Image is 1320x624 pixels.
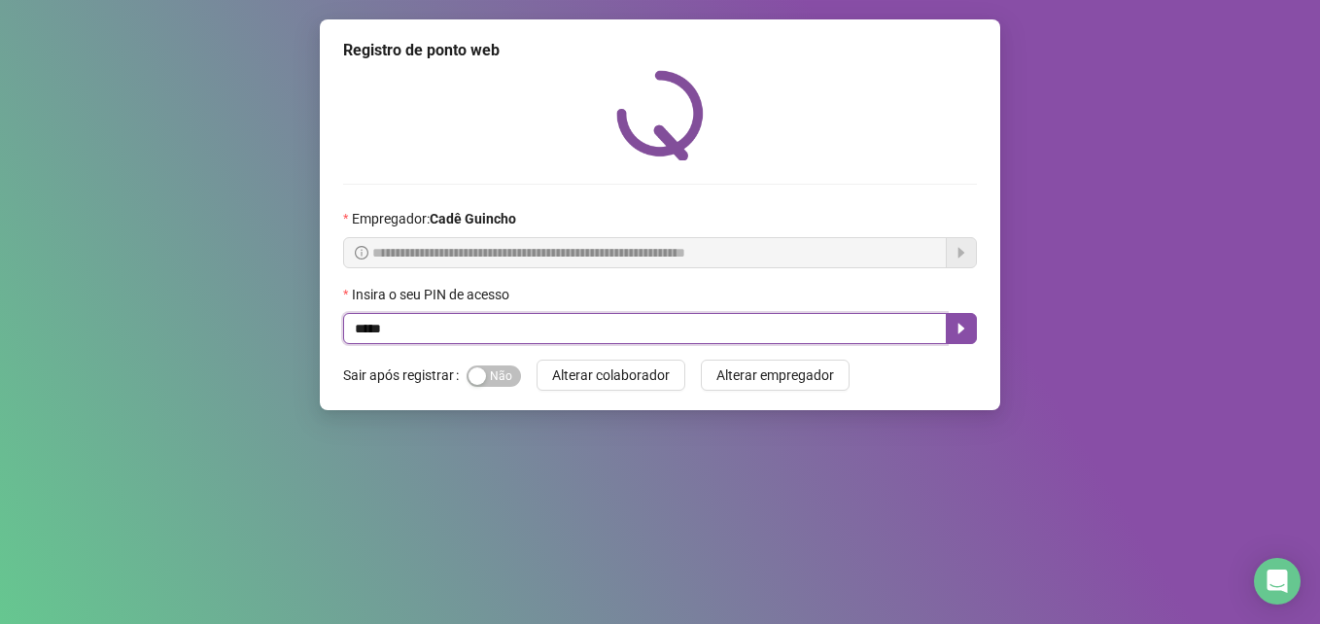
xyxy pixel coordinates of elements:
[616,70,704,160] img: QRPoint
[343,360,467,391] label: Sair após registrar
[954,321,969,336] span: caret-right
[343,284,522,305] label: Insira o seu PIN de acesso
[716,364,834,386] span: Alterar empregador
[352,208,516,229] span: Empregador :
[701,360,850,391] button: Alterar empregador
[430,211,516,226] strong: Cadê Guincho
[552,364,670,386] span: Alterar colaborador
[355,246,368,260] span: info-circle
[537,360,685,391] button: Alterar colaborador
[343,39,977,62] div: Registro de ponto web
[1254,558,1301,605] div: Open Intercom Messenger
